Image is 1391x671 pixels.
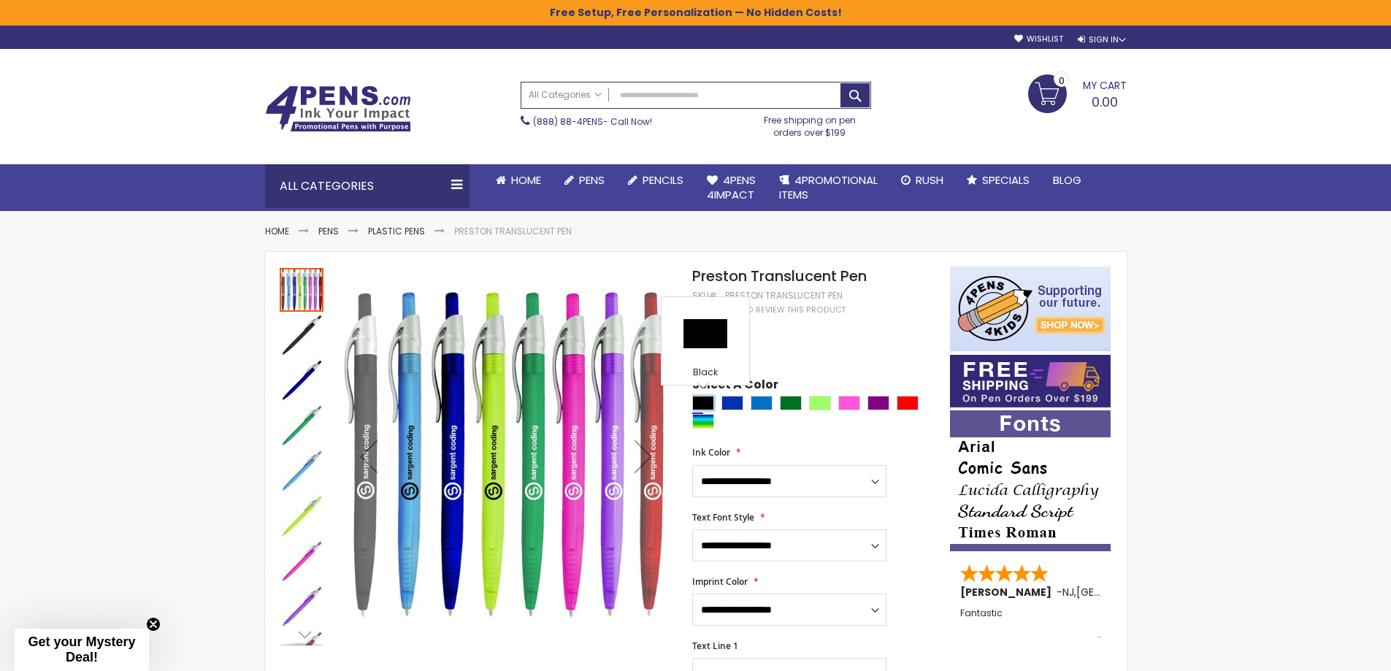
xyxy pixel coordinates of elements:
img: font-personalization-examples [950,410,1111,551]
span: Get your Mystery Deal! [28,634,135,664]
div: Assorted [692,414,714,429]
img: Free shipping on orders over $199 [950,355,1111,407]
img: Preston Translucent Pen [280,585,323,629]
a: Home [265,225,289,237]
li: Preston Translucent Pen [454,226,572,237]
div: Preston Translucent Pen [280,583,325,629]
img: Preston Translucent Pen [280,313,323,357]
a: Specials [955,164,1041,196]
div: Sign In [1078,34,1126,45]
span: 0 [1059,74,1065,88]
img: Preston Translucent Pen [280,404,323,448]
a: All Categories [521,83,609,107]
a: 0.00 0 [1028,74,1127,111]
div: Next [614,267,672,645]
img: Preston Translucent Pen [340,288,673,621]
div: Preston Translucent Pen [280,312,325,357]
span: Text Font Style [692,511,754,524]
div: Preston Translucent Pen [725,290,843,302]
a: (888) 88-4PENS [533,115,603,128]
div: All Categories [265,164,470,208]
div: Preston Translucent Pen [280,448,325,493]
a: Home [484,164,553,196]
div: Red [897,396,919,410]
span: Blog [1053,172,1081,188]
a: Pencils [616,164,695,196]
img: Preston Translucent Pen [280,449,323,493]
div: Purple [867,396,889,410]
div: Preston Translucent Pen [280,538,325,583]
span: Specials [982,172,1030,188]
img: 4Pens Custom Pens and Promotional Products [265,85,411,132]
div: Preston Translucent Pen [280,267,325,312]
div: Preston Translucent Pen [280,493,325,538]
div: Next [280,624,323,645]
span: Home [511,172,541,188]
div: Green Light [809,396,831,410]
a: Blog [1041,164,1093,196]
span: Ink Color [692,446,730,459]
span: - Call Now! [533,115,652,128]
div: Free shipping on pen orders over $199 [748,109,871,138]
div: Preston Translucent Pen [280,402,325,448]
a: 4PROMOTIONALITEMS [767,164,889,212]
a: 4Pens4impact [695,164,767,212]
strong: SKU [692,289,719,302]
div: Black [692,396,714,410]
a: Rush [889,164,955,196]
a: Pens [318,225,339,237]
a: Be the first to review this product [692,304,846,315]
span: Pencils [643,172,683,188]
a: Wishlist [1014,34,1063,45]
div: Previous [340,267,398,645]
div: Black [665,367,746,381]
span: 4PROMOTIONAL ITEMS [779,172,878,202]
span: Text Line 1 [692,640,738,652]
img: Preston Translucent Pen [280,540,323,583]
img: Preston Translucent Pen [280,358,323,402]
span: Imprint Color [692,575,748,588]
span: [GEOGRAPHIC_DATA] [1076,585,1184,599]
span: Preston Translucent Pen [692,266,867,286]
div: Blue [721,396,743,410]
span: 4Pens 4impact [707,172,756,202]
span: Pens [579,172,605,188]
div: Blue Light [751,396,773,410]
div: Fantastic [960,608,1102,640]
button: Close teaser [146,617,161,632]
a: Plastic Pens [368,225,425,237]
a: Pens [553,164,616,196]
img: 4pens 4 kids [950,267,1111,351]
div: Green [780,396,802,410]
span: Rush [916,172,943,188]
span: 0.00 [1092,93,1118,111]
span: [PERSON_NAME] [960,585,1057,599]
div: Pink [838,396,860,410]
img: Preston Translucent Pen [280,494,323,538]
span: All Categories [529,89,602,101]
span: NJ [1062,585,1074,599]
span: - , [1057,585,1184,599]
span: Select A Color [692,377,778,396]
div: Preston Translucent Pen [280,357,325,402]
div: Get your Mystery Deal!Close teaser [15,629,149,671]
